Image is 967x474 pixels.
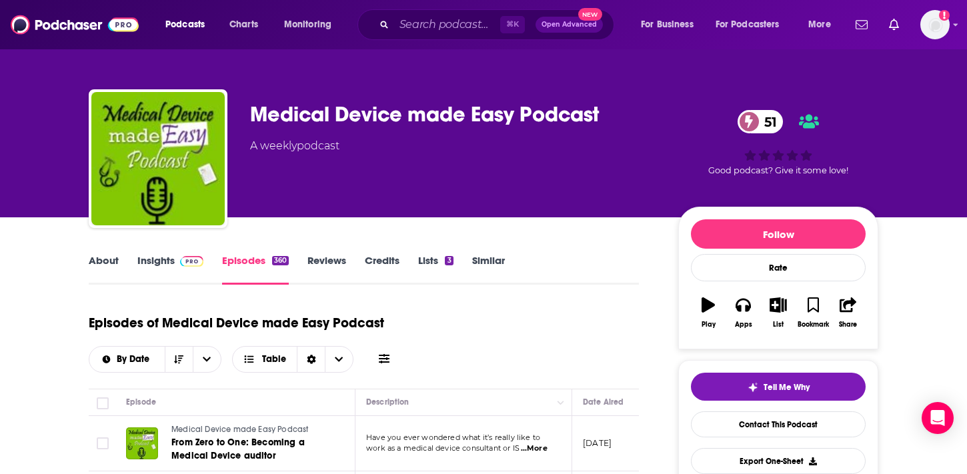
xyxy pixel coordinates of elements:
[678,101,878,184] div: 51Good podcast? Give it some love!
[702,321,716,329] div: Play
[839,321,857,329] div: Share
[748,382,758,393] img: tell me why sparkle
[641,15,694,34] span: For Business
[472,254,505,285] a: Similar
[922,402,954,434] div: Open Intercom Messenger
[808,15,831,34] span: More
[536,17,603,33] button: Open AdvancedNew
[726,289,760,337] button: Apps
[165,15,205,34] span: Podcasts
[798,321,829,329] div: Bookmark
[97,437,109,449] span: Toggle select row
[751,110,784,133] span: 51
[297,347,325,372] div: Sort Direction
[91,92,225,225] img: Medical Device made Easy Podcast
[275,14,349,35] button: open menu
[553,395,569,411] button: Column Actions
[307,254,346,285] a: Reviews
[232,346,354,373] button: Choose View
[707,14,799,35] button: open menu
[884,13,904,36] a: Show notifications dropdown
[761,289,796,337] button: List
[691,289,726,337] button: Play
[691,411,866,437] a: Contact This Podcast
[272,256,289,265] div: 360
[11,12,139,37] img: Podchaser - Follow, Share and Rate Podcasts
[632,14,710,35] button: open menu
[583,437,612,449] p: [DATE]
[180,256,203,267] img: Podchaser Pro
[735,321,752,329] div: Apps
[165,347,193,372] button: Sort Direction
[171,425,308,434] span: Medical Device made Easy Podcast
[365,254,399,285] a: Credits
[920,10,950,39] span: Logged in as careycifranic
[691,373,866,401] button: tell me why sparkleTell Me Why
[89,355,165,364] button: open menu
[370,9,627,40] div: Search podcasts, credits, & more...
[126,394,156,410] div: Episode
[445,256,453,265] div: 3
[939,10,950,21] svg: Add a profile image
[831,289,866,337] button: Share
[89,254,119,285] a: About
[171,424,331,436] a: Medical Device made Easy Podcast
[418,254,453,285] a: Lists3
[89,346,221,373] h2: Choose List sort
[250,138,339,154] div: A weekly podcast
[738,110,784,133] a: 51
[920,10,950,39] img: User Profile
[708,165,848,175] span: Good podcast? Give it some love!
[171,436,331,463] a: From Zero to One: Becoming a Medical Device auditor
[716,15,780,34] span: For Podcasters
[500,16,525,33] span: ⌘ K
[156,14,222,35] button: open menu
[920,10,950,39] button: Show profile menu
[193,347,221,372] button: open menu
[117,355,154,364] span: By Date
[542,21,597,28] span: Open Advanced
[521,443,548,454] span: ...More
[583,394,624,410] div: Date Aired
[366,433,540,442] span: Have you ever wondered what it’s really like to
[796,289,830,337] button: Bookmark
[578,8,602,21] span: New
[764,382,810,393] span: Tell Me Why
[691,254,866,281] div: Rate
[222,254,289,285] a: Episodes360
[691,219,866,249] button: Follow
[137,254,203,285] a: InsightsPodchaser Pro
[171,437,305,461] span: From Zero to One: Becoming a Medical Device auditor
[773,321,784,329] div: List
[799,14,848,35] button: open menu
[366,394,409,410] div: Description
[366,443,520,453] span: work as a medical device consultant or IS
[221,14,266,35] a: Charts
[262,355,286,364] span: Table
[284,15,331,34] span: Monitoring
[691,448,866,474] button: Export One-Sheet
[229,15,258,34] span: Charts
[850,13,873,36] a: Show notifications dropdown
[89,315,384,331] h1: Episodes of Medical Device made Easy Podcast
[394,14,500,35] input: Search podcasts, credits, & more...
